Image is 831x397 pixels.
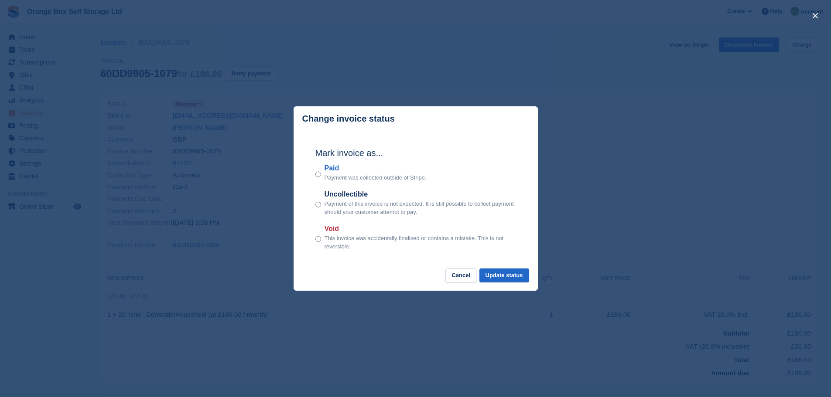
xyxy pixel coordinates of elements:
button: Update status [479,268,529,283]
p: Change invoice status [302,114,395,124]
p: Payment of this invoice is not expected. It is still possible to collect payment should your cust... [325,200,516,217]
label: Paid [325,163,427,173]
h2: Mark invoice as... [315,146,516,159]
button: close [808,9,822,23]
label: Void [325,224,516,234]
button: Cancel [445,268,476,283]
p: Payment was collected outside of Stripe. [325,173,427,182]
label: Uncollectible [325,189,516,200]
p: This invoice was accidentally finalised or contains a mistake. This is not reversible. [325,234,516,251]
